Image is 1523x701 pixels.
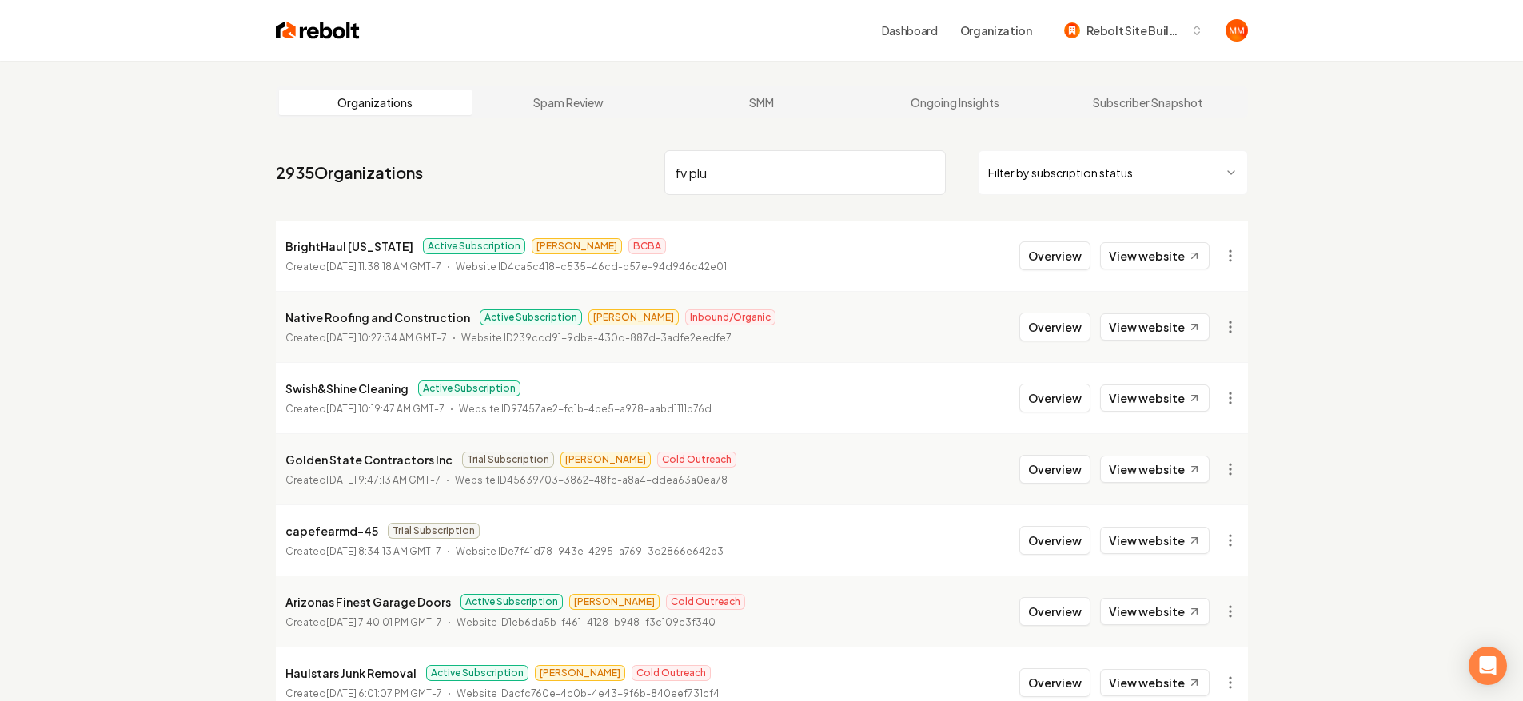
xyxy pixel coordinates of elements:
a: View website [1100,384,1210,412]
a: SMM [665,90,859,115]
span: Active Subscription [480,309,582,325]
p: Website ID 97457ae2-fc1b-4be5-a978-aabd1111b76d [459,401,712,417]
p: Created [285,401,445,417]
span: Active Subscription [426,665,528,681]
input: Search by name or ID [664,150,946,195]
p: Created [285,259,441,275]
p: Golden State Contractors Inc [285,450,453,469]
p: Website ID 239ccd91-9dbe-430d-887d-3adfe2eedfe7 [461,330,732,346]
p: BrightHaul [US_STATE] [285,237,413,256]
a: Organizations [279,90,472,115]
button: Overview [1019,668,1090,697]
button: Overview [1019,313,1090,341]
p: Website ID 4ca5c418-c535-46cd-b57e-94d946c42e01 [456,259,727,275]
p: Arizonas Finest Garage Doors [285,592,451,611]
span: Cold Outreach [666,594,745,610]
img: Matthew Meyer [1226,19,1248,42]
p: Website ID 1eb6da5b-f461-4128-b948-f3c109c3f340 [457,615,716,631]
a: View website [1100,313,1210,341]
button: Overview [1019,597,1090,626]
span: Trial Subscription [462,452,554,468]
span: [PERSON_NAME] [569,594,660,610]
span: [PERSON_NAME] [535,665,625,681]
p: Created [285,615,442,631]
span: Active Subscription [418,380,520,396]
button: Overview [1019,455,1090,484]
span: Inbound/Organic [685,309,775,325]
button: Overview [1019,526,1090,555]
span: Cold Outreach [657,452,736,468]
time: [DATE] 10:19:47 AM GMT-7 [326,403,445,415]
p: Website ID 45639703-3862-48fc-a8a4-ddea63a0ea78 [455,472,728,488]
time: [DATE] 7:40:01 PM GMT-7 [326,616,442,628]
time: [DATE] 8:34:13 AM GMT-7 [326,545,441,557]
span: Active Subscription [423,238,525,254]
time: [DATE] 9:47:13 AM GMT-7 [326,474,441,486]
button: Open user button [1226,19,1248,42]
time: [DATE] 11:38:18 AM GMT-7 [326,261,441,273]
p: Created [285,330,447,346]
a: View website [1100,669,1210,696]
p: Native Roofing and Construction [285,308,470,327]
span: [PERSON_NAME] [560,452,651,468]
a: View website [1100,242,1210,269]
p: Created [285,544,441,560]
a: View website [1100,598,1210,625]
time: [DATE] 6:01:07 PM GMT-7 [326,687,442,699]
p: Created [285,472,441,488]
p: Swish&Shine Cleaning [285,379,409,398]
span: [PERSON_NAME] [588,309,679,325]
a: 2935Organizations [276,161,423,184]
a: Spam Review [472,90,665,115]
a: View website [1100,527,1210,554]
a: Dashboard [882,22,938,38]
div: Open Intercom Messenger [1469,647,1507,685]
button: Overview [1019,384,1090,412]
span: Active Subscription [460,594,563,610]
p: Website ID e7f41d78-943e-4295-a769-3d2866e642b3 [456,544,724,560]
img: Rebolt Logo [276,19,360,42]
img: Rebolt Site Builder [1064,22,1080,38]
a: Subscriber Snapshot [1051,90,1245,115]
span: Trial Subscription [388,523,480,539]
p: Haulstars Junk Removal [285,663,417,683]
button: Overview [1019,241,1090,270]
span: Cold Outreach [632,665,711,681]
span: BCBA [628,238,666,254]
a: View website [1100,456,1210,483]
p: capefearmd-45 [285,521,378,540]
span: [PERSON_NAME] [532,238,622,254]
time: [DATE] 10:27:34 AM GMT-7 [326,332,447,344]
button: Organization [951,16,1042,45]
span: Rebolt Site Builder [1086,22,1184,39]
a: Ongoing Insights [858,90,1051,115]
